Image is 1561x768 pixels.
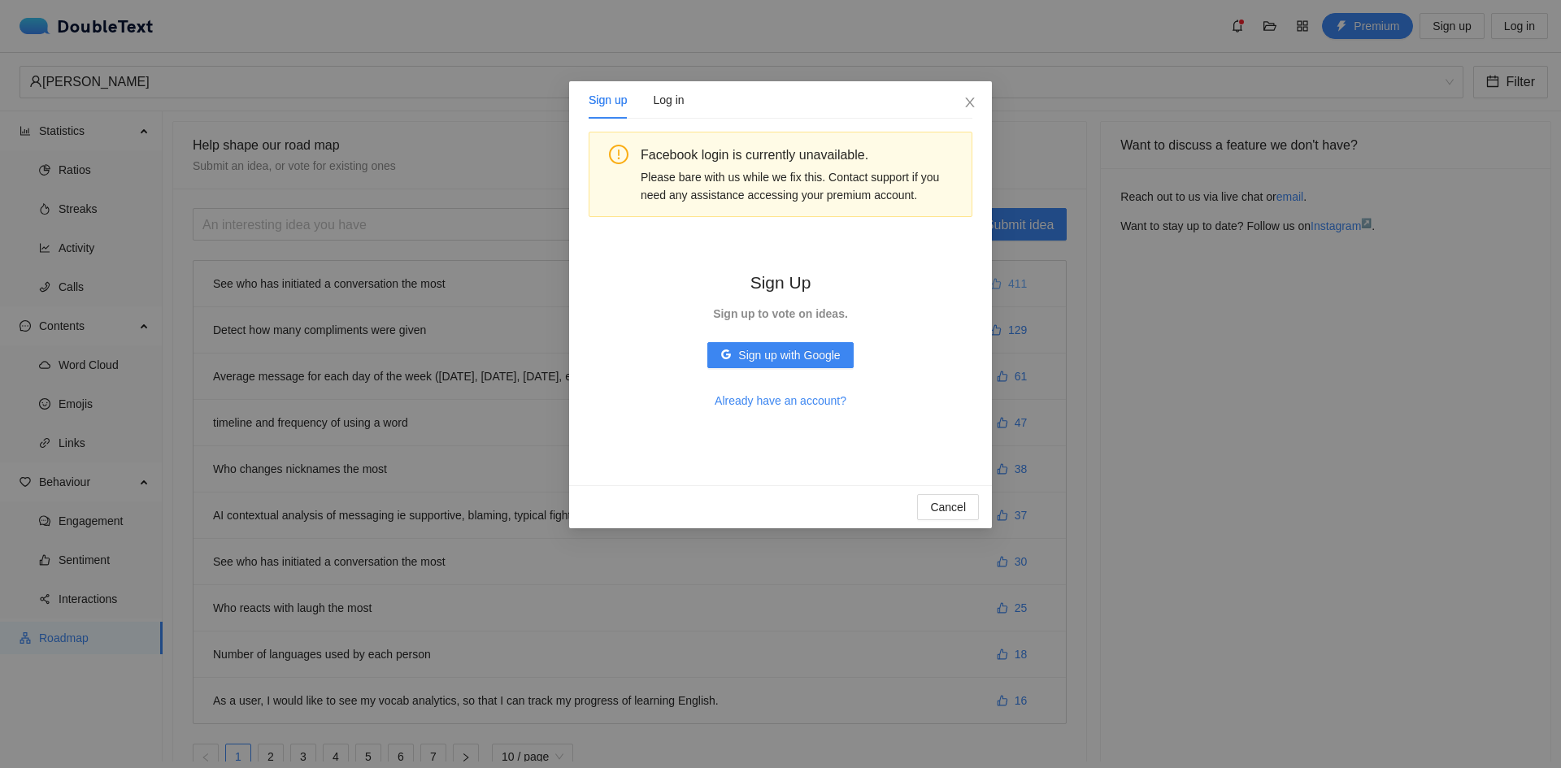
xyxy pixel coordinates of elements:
[641,145,959,165] div: Facebook login is currently unavailable.
[930,498,966,516] span: Cancel
[948,81,992,125] button: Close
[707,342,853,368] button: googleSign up with Google
[589,91,627,109] div: Sign up
[720,349,732,362] span: google
[713,307,848,320] strong: Sign up to vote on ideas.
[641,168,959,204] div: Please bare with us while we fix this. Contact support if you need any assistance accessing your ...
[702,269,859,296] h2: Sign Up
[738,346,840,364] span: Sign up with Google
[653,91,684,109] div: Log in
[702,388,859,414] button: Already have an account?
[917,494,979,520] button: Cancel
[715,392,846,410] span: Already have an account?
[609,145,628,164] span: exclamation-circle
[963,96,976,109] span: close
